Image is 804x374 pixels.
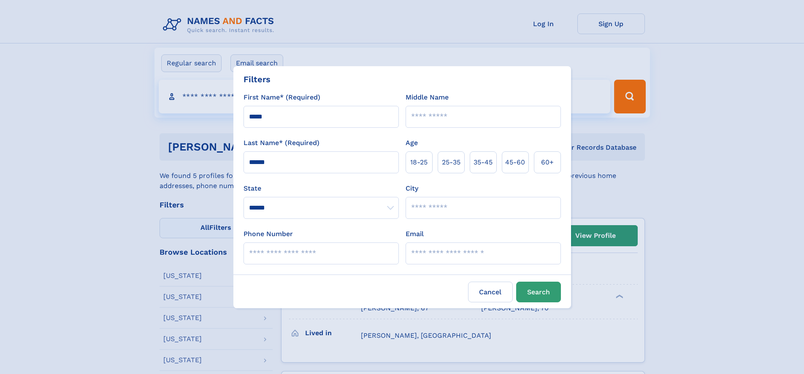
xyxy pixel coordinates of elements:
[244,183,399,194] label: State
[406,138,418,148] label: Age
[516,282,561,302] button: Search
[442,157,460,167] span: 25‑35
[406,92,449,102] label: Middle Name
[244,229,293,239] label: Phone Number
[474,157,493,167] span: 35‑45
[244,138,319,148] label: Last Name* (Required)
[406,229,424,239] label: Email
[406,183,418,194] label: City
[244,92,320,102] label: First Name* (Required)
[505,157,525,167] span: 45‑60
[244,73,271,86] div: Filters
[468,282,513,302] label: Cancel
[410,157,428,167] span: 18‑25
[541,157,554,167] span: 60+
